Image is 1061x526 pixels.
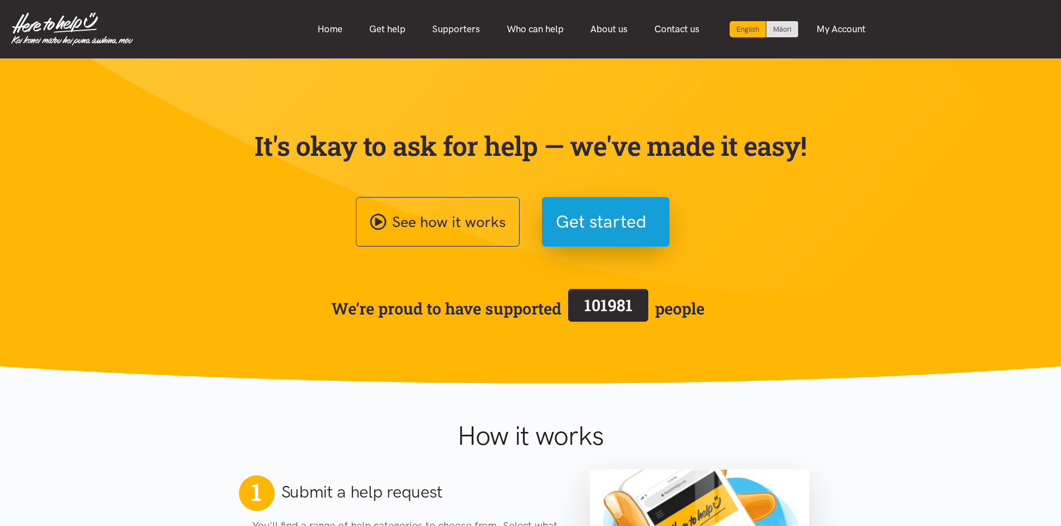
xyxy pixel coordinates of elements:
div: Language toggle [730,21,799,37]
a: Contact us [641,17,713,41]
a: Switch to Te Reo Māori [766,21,798,37]
button: Get started [542,197,669,247]
h2: Submit a help request [281,480,443,504]
a: Supporters [419,17,493,41]
span: We’re proud to have supported people [331,287,705,330]
a: Get help [356,17,419,41]
a: Who can help [493,17,577,41]
span: 101981 [584,294,633,316]
span: 1 [251,478,261,507]
span: Get started [556,208,647,236]
a: Home [304,17,356,41]
a: About us [577,17,641,41]
img: Home [11,12,133,46]
a: 101981 [561,287,655,330]
h1: How it works [349,420,712,452]
a: See how it works [356,197,520,247]
a: My Account [803,17,879,41]
div: Current language [730,21,766,37]
p: It's okay to ask for help — we've made it easy! [252,130,809,162]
